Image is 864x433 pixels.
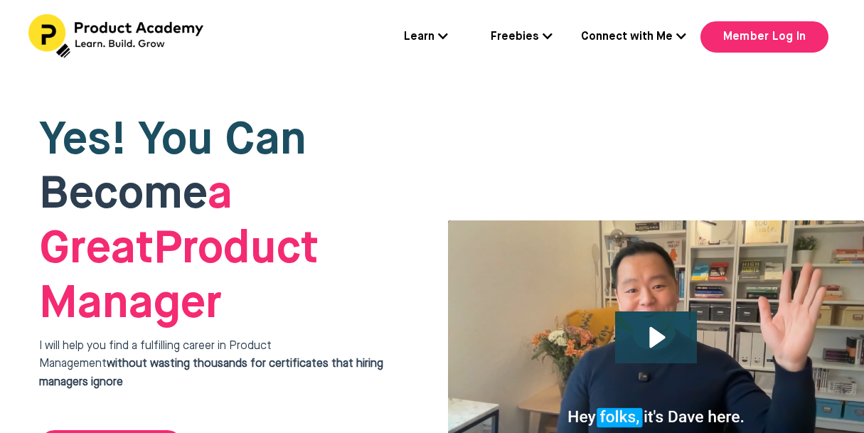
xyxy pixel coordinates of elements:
[39,172,233,272] strong: a Great
[615,311,697,363] button: Play Video: file-uploads/sites/127338/video/4ffeae-3e1-a2cd-5ad6-eac528a42_Why_I_built_product_ac...
[404,28,448,47] a: Learn
[39,172,319,327] span: Product Manager
[28,14,206,58] img: Header Logo
[700,21,828,53] a: Member Log In
[581,28,686,47] a: Connect with Me
[39,341,383,388] span: I will help you find a fulfilling career in Product Management
[39,172,208,218] span: Become
[39,118,306,164] span: Yes! You Can
[491,28,553,47] a: Freebies
[39,358,383,388] strong: without wasting thousands for certificates that hiring managers ignore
